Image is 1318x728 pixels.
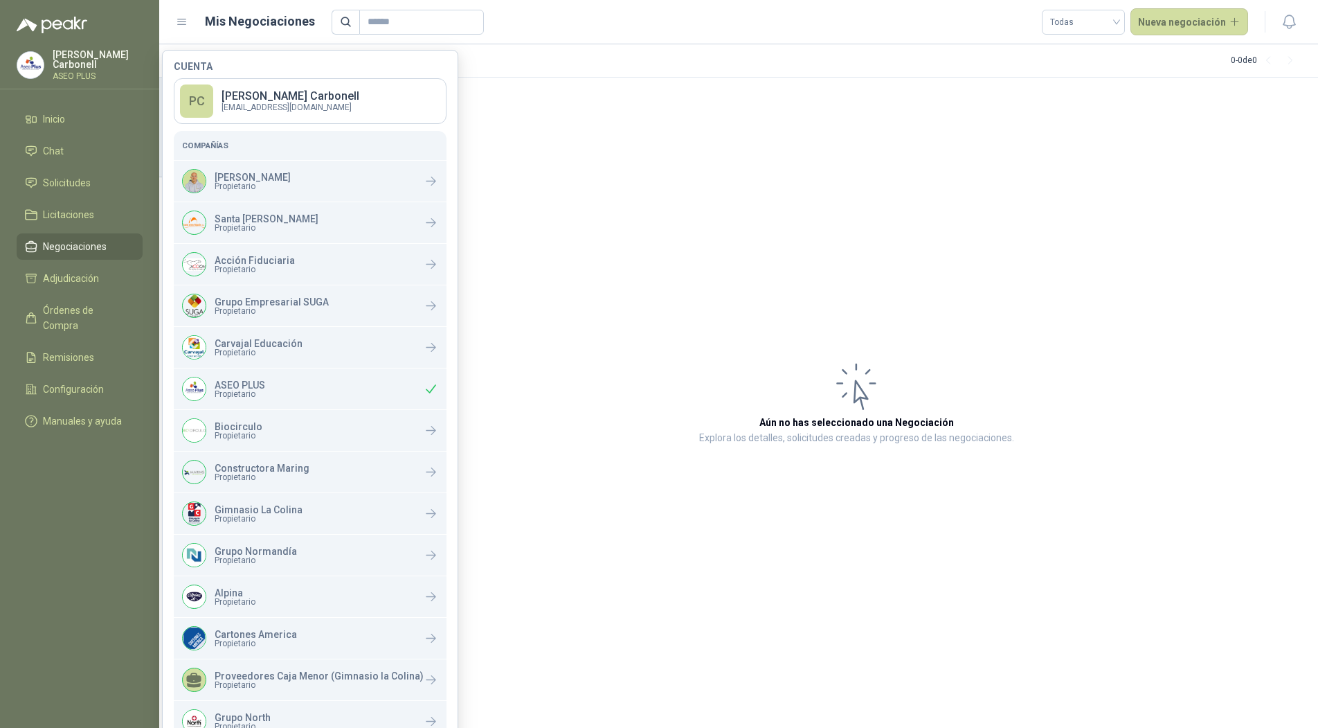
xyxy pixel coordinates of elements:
p: Alpina [215,588,255,598]
span: Propietario [215,265,295,274]
img: Logo peakr [17,17,87,33]
p: Acción Fiduciaria [215,256,295,265]
p: Constructora Maring [215,463,309,473]
p: [PERSON_NAME] Carbonell [53,50,143,69]
button: Nueva negociación [1130,8,1249,36]
h3: Aún no has seleccionado una Negociación [759,415,954,430]
a: Company LogoAcción FiduciariaPropietario [174,244,446,285]
span: Negociaciones [43,239,107,254]
h5: Compañías [182,139,438,152]
p: Proveedores Caja Menor (Gimnasio la Colina) [215,671,424,681]
span: Órdenes de Compra [43,303,129,333]
img: Company Logo [183,502,206,525]
a: Company LogoGrupo NormandíaPropietario [174,535,446,576]
a: Company LogoAlpinaPropietario [174,576,446,617]
a: Órdenes de Compra [17,297,143,339]
span: Propietario [215,224,318,232]
span: Todas [1050,12,1117,33]
span: Propietario [215,473,309,481]
a: Company Logo[PERSON_NAME]Propietario [174,161,446,202]
img: Company Logo [183,170,206,193]
span: Propietario [215,681,424,689]
span: Propietario [215,390,265,398]
p: Cartones America [215,630,297,639]
p: Grupo Empresarial SUGA [215,297,329,307]
a: Chat [17,138,143,164]
span: Propietario [215,348,303,357]
img: Company Logo [183,211,206,234]
span: Remisiones [43,350,94,365]
p: [PERSON_NAME] [215,172,291,182]
img: Company Logo [183,294,206,317]
p: Grupo North [215,713,271,722]
p: Carvajal Educación [215,339,303,348]
img: Company Logo [183,461,206,483]
a: Manuales y ayuda [17,408,143,434]
span: Solicitudes [43,175,91,190]
span: Manuales y ayuda [43,414,122,429]
span: Chat [43,143,64,159]
span: Configuración [43,382,104,397]
div: 0 - 0 de 0 [1231,50,1301,72]
span: Adjudicación [43,271,99,286]
p: Gimnasio La Colina [215,505,303,515]
p: Explora los detalles, solicitudes creadas y progreso de las negociaciones. [699,430,1014,447]
p: Biocirculo [215,422,262,432]
img: Company Logo [183,544,206,567]
a: Inicio [17,106,143,132]
span: Propietario [215,598,255,606]
span: Propietario [215,556,297,565]
img: Company Logo [17,52,44,78]
img: Company Logo [183,253,206,276]
img: Company Logo [183,378,206,400]
p: [PERSON_NAME] Carbonell [222,91,359,102]
div: PC [180,85,213,118]
a: Negociaciones [17,233,143,260]
a: Proveedores Caja Menor (Gimnasio la Colina)Propietario [174,659,446,700]
p: ASEO PLUS [215,380,265,390]
p: Santa [PERSON_NAME] [215,214,318,224]
p: Grupo Normandía [215,547,297,556]
span: Licitaciones [43,207,94,222]
span: Propietario [215,307,329,315]
img: Company Logo [183,585,206,608]
a: Remisiones [17,344,143,371]
span: Inicio [43,112,65,127]
a: Company LogoConstructora MaringPropietario [174,452,446,492]
span: Propietario [215,182,291,190]
a: Company LogoGimnasio La ColinaPropietario [174,493,446,534]
span: Propietario [215,432,262,440]
img: Company Logo [183,419,206,442]
a: Licitaciones [17,202,143,228]
a: Adjudicación [17,265,143,292]
a: Company LogoBiocirculoPropietario [174,410,446,451]
img: Company Logo [183,336,206,359]
h1: Mis Negociaciones [205,12,315,31]
a: PC[PERSON_NAME] Carbonell[EMAIL_ADDRESS][DOMAIN_NAME] [174,78,446,124]
a: Company LogoSanta [PERSON_NAME]Propietario [174,202,446,243]
img: Company Logo [183,627,206,650]
p: ASEO PLUS [53,72,143,80]
span: Propietario [215,639,297,648]
a: Company LogoCarvajal EducaciónPropietario [174,327,446,368]
p: [EMAIL_ADDRESS][DOMAIN_NAME] [222,103,359,112]
a: Solicitudes [17,170,143,196]
div: Company LogoASEO PLUSPropietario [174,369,446,409]
a: Company LogoCartones AmericaPropietario [174,618,446,659]
a: Configuración [17,376,143,402]
a: Company LogoGrupo Empresarial SUGAPropietario [174,285,446,326]
h4: Cuenta [174,62,446,71]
